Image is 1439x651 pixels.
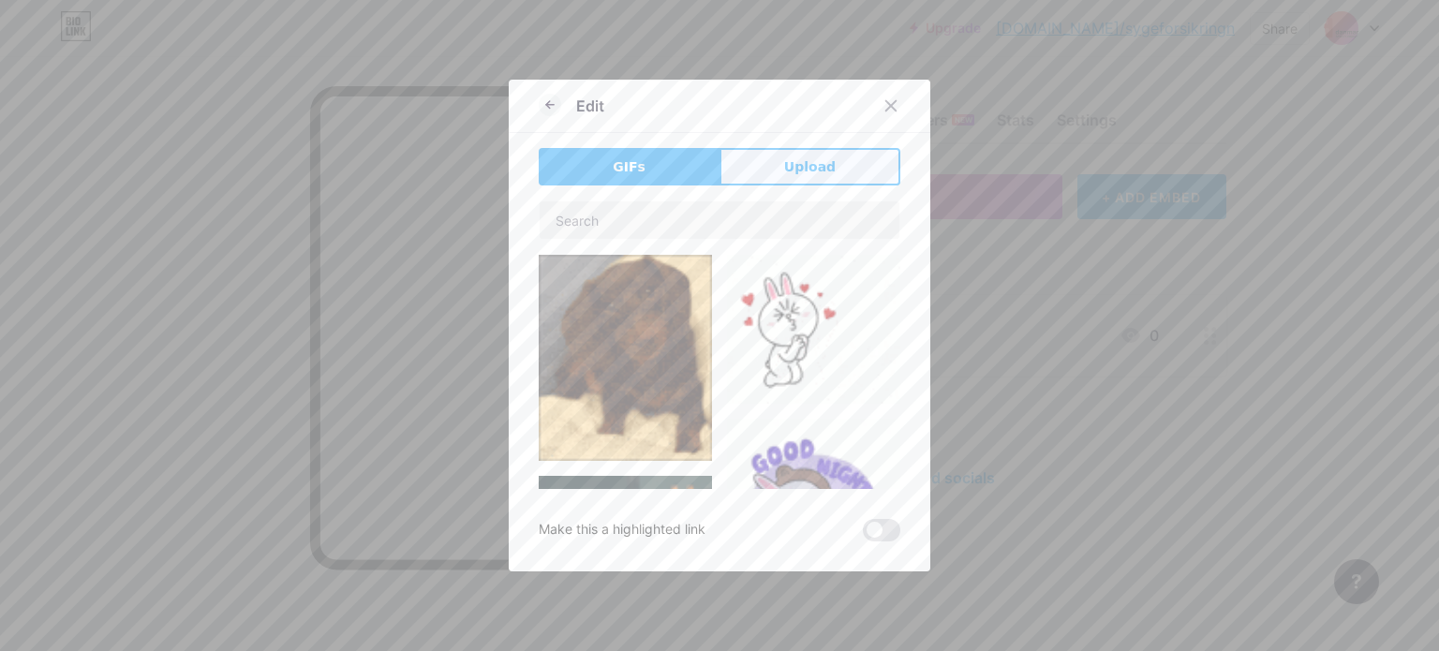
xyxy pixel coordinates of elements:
[576,95,604,117] div: Edit
[727,255,900,404] img: Gihpy
[540,201,899,239] input: Search
[539,519,705,541] div: Make this a highlighted link
[539,255,712,461] img: Gihpy
[719,148,900,185] button: Upload
[727,419,900,575] img: Gihpy
[539,148,719,185] button: GIFs
[613,157,645,177] span: GIFs
[784,157,836,177] span: Upload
